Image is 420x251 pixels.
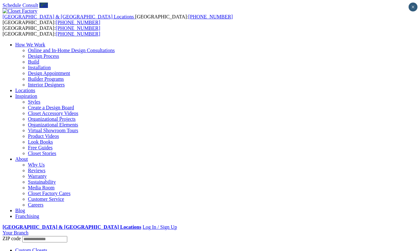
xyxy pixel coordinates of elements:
[39,3,48,8] a: Call
[15,156,28,162] a: About
[3,3,38,8] a: Schedule Consult
[28,128,78,133] a: Virtual Showroom Tours
[15,93,37,99] a: Inspiration
[3,8,37,14] img: Closet Factory
[28,111,78,116] a: Closet Accessory Videos
[3,236,21,241] span: ZIP code
[15,208,25,213] a: Blog
[28,76,64,82] a: Builder Programs
[28,116,75,122] a: Organizational Projects
[28,82,65,87] a: Interior Designers
[3,25,100,37] span: [GEOGRAPHIC_DATA]: [GEOGRAPHIC_DATA]:
[28,151,56,156] a: Closet Stories
[28,196,64,202] a: Customer Service
[28,122,78,127] a: Organizational Elements
[3,14,233,25] span: [GEOGRAPHIC_DATA]: [GEOGRAPHIC_DATA]:
[15,214,39,219] a: Franchising
[28,168,45,173] a: Reviews
[28,173,47,179] a: Warranty
[28,202,43,207] a: Careers
[28,105,74,110] a: Create a Design Board
[56,20,100,25] a: [PHONE_NUMBER]
[28,133,59,139] a: Product Videos
[56,25,100,31] a: [PHONE_NUMBER]
[28,71,70,76] a: Design Appointment
[142,224,177,230] a: Log In / Sign Up
[3,224,141,230] a: [GEOGRAPHIC_DATA] & [GEOGRAPHIC_DATA] Locations
[3,14,135,19] a: [GEOGRAPHIC_DATA] & [GEOGRAPHIC_DATA] Locations
[3,14,134,19] span: [GEOGRAPHIC_DATA] & [GEOGRAPHIC_DATA] Locations
[28,185,55,190] a: Media Room
[3,230,28,235] a: Your Branch
[28,139,53,145] a: Look Books
[28,65,51,70] a: Installation
[28,99,40,105] a: Styles
[56,31,100,37] a: [PHONE_NUMBER]
[28,48,115,53] a: Online and In-Home Design Consultations
[28,59,39,64] a: Build
[28,145,53,150] a: Free Guides
[188,14,233,19] a: [PHONE_NUMBER]
[409,3,417,11] button: Close
[28,162,45,167] a: Why Us
[28,179,56,185] a: Sustainability
[28,191,70,196] a: Closet Factory Cares
[15,88,35,93] a: Locations
[15,42,45,47] a: How We Work
[22,236,67,242] input: Enter your Zip code
[28,53,59,59] a: Design Process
